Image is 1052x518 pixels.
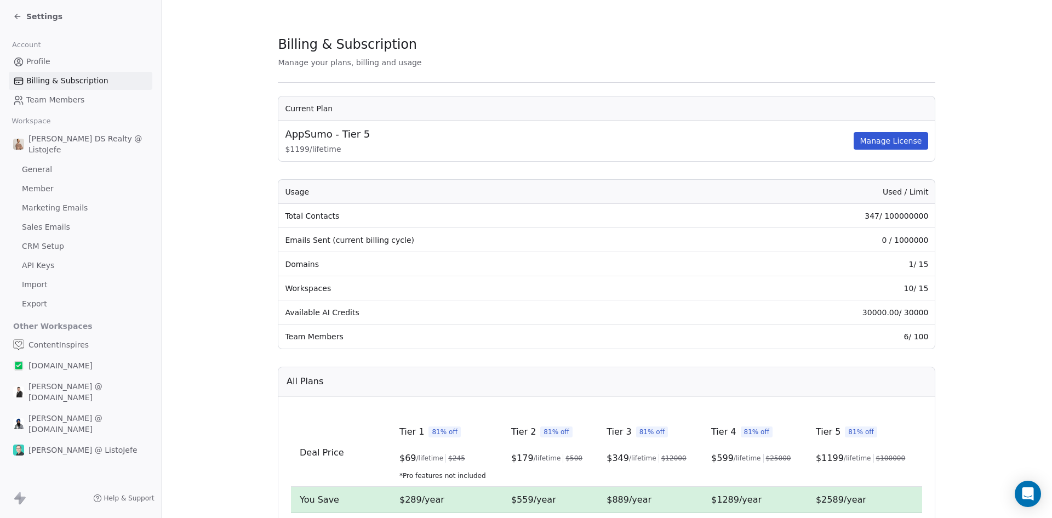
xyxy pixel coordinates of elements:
span: /lifetime [416,454,444,463]
td: Total Contacts [278,204,700,228]
span: [PERSON_NAME] @ ListoJefe [28,445,138,456]
span: $ 25000 [766,454,791,463]
span: $ 245 [449,454,466,463]
span: Billing & Subscription [278,36,416,53]
span: Import [22,279,47,291]
span: Tier 5 [816,425,841,439]
img: Alex%20Farcas%201080x1080.png [13,386,24,397]
span: 81% off [429,426,461,437]
span: $559/year [511,494,556,505]
span: $ 12000 [661,454,687,463]
span: $ 500 [566,454,583,463]
button: Manage License [854,132,929,150]
td: Emails Sent (current billing cycle) [278,228,700,252]
span: AppSumo - Tier 5 [285,127,370,141]
span: Billing & Subscription [26,75,108,87]
td: 6 / 100 [700,325,935,349]
div: Open Intercom Messenger [1015,481,1041,507]
a: Import [9,276,152,294]
a: Member [9,180,152,198]
span: Deal Price [300,447,344,458]
td: 30000.00 / 30000 [700,300,935,325]
td: 10 / 15 [700,276,935,300]
span: Settings [26,11,62,22]
span: Workspace [7,113,55,129]
span: /lifetime [734,454,761,463]
span: $ 1199 / lifetime [285,144,851,155]
span: Tier 4 [711,425,736,439]
th: Current Plan [278,96,935,121]
span: 81% off [636,426,668,437]
span: [PERSON_NAME] @ [DOMAIN_NAME] [28,465,148,487]
span: General [22,164,52,175]
span: $289/year [399,494,444,505]
a: CRM Setup [9,237,152,255]
span: API Keys [22,260,54,271]
span: Sales Emails [22,221,70,233]
span: 81% off [741,426,773,437]
span: Export [22,298,47,310]
span: /lifetime [844,454,871,463]
td: 1 / 15 [700,252,935,276]
td: 347 / 100000000 [700,204,935,228]
span: Tier 3 [607,425,632,439]
a: Export [9,295,152,313]
th: Usage [278,180,700,204]
a: Billing & Subscription [9,72,152,90]
span: 81% off [845,426,878,437]
img: Enrique-6s-4-LJ.png [13,445,24,456]
a: Sales Emails [9,218,152,236]
span: [DOMAIN_NAME] [28,360,93,371]
span: [PERSON_NAME] @ [DOMAIN_NAME] [28,381,148,403]
img: Daniel%20Simpson%20Social%20Media%20Profile%20Picture%201080x1080%20Option%201.png [13,139,24,150]
img: Gopal%20Ranu%20Profile%20Picture%201080x1080.png [13,418,24,429]
a: Help & Support [93,494,155,503]
span: $ 100000 [876,454,906,463]
span: *Pro features not included [399,471,494,480]
th: Used / Limit [700,180,935,204]
span: Member [22,183,54,195]
span: $ 179 [511,452,534,465]
span: $ 599 [711,452,734,465]
a: Settings [13,11,62,22]
span: Help & Support [104,494,155,503]
span: CRM Setup [22,241,64,252]
span: Marketing Emails [22,202,88,214]
span: ContentInspires [28,339,89,350]
span: You Save [300,494,339,505]
span: Profile [26,56,50,67]
span: Account [7,37,45,53]
span: 81% off [541,426,573,437]
span: $889/year [607,494,652,505]
td: Workspaces [278,276,700,300]
span: $1289/year [711,494,762,505]
span: $2589/year [816,494,866,505]
img: ContentInspires.com%20Icon.png [13,339,24,350]
td: Domains [278,252,700,276]
span: Tier 1 [399,425,424,439]
span: $ 69 [399,452,416,465]
td: Team Members [278,325,700,349]
td: 0 / 1000000 [700,228,935,252]
a: Team Members [9,91,152,109]
span: Team Members [26,94,84,106]
span: [PERSON_NAME] DS Realty @ ListoJefe [28,133,148,155]
span: /lifetime [534,454,561,463]
td: Available AI Credits [278,300,700,325]
span: $ 349 [607,452,630,465]
img: ListoJefe.com%20icon%201080x1080%20Transparent-bg.png [13,360,24,371]
span: All Plans [287,375,323,388]
span: Manage your plans, billing and usage [278,58,421,67]
span: Other Workspaces [9,317,97,335]
a: General [9,161,152,179]
span: /lifetime [629,454,656,463]
span: [PERSON_NAME] @ [DOMAIN_NAME] [28,413,148,435]
span: Tier 2 [511,425,536,439]
a: Profile [9,53,152,71]
span: $ 1199 [816,452,844,465]
a: Marketing Emails [9,199,152,217]
a: API Keys [9,257,152,275]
